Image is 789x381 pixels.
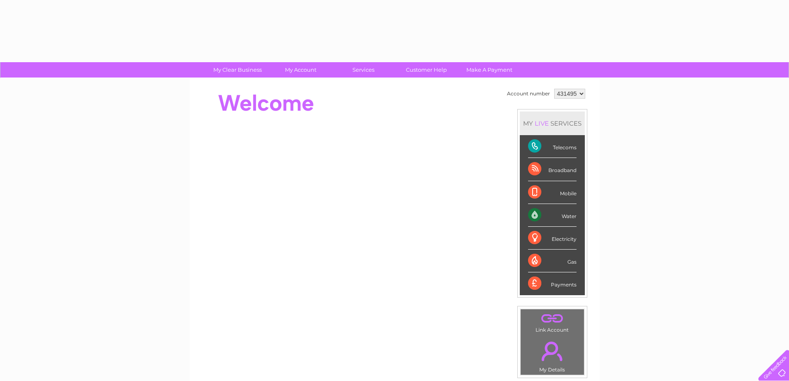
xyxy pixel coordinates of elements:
[528,204,577,227] div: Water
[528,158,577,181] div: Broadband
[528,181,577,204] div: Mobile
[520,112,585,135] div: MY SERVICES
[528,227,577,250] div: Electricity
[523,337,582,366] a: .
[520,309,584,335] td: Link Account
[528,272,577,295] div: Payments
[329,62,398,78] a: Services
[392,62,461,78] a: Customer Help
[520,335,584,375] td: My Details
[528,250,577,272] div: Gas
[523,311,582,326] a: .
[533,119,550,127] div: LIVE
[455,62,524,78] a: Make A Payment
[203,62,272,78] a: My Clear Business
[505,87,552,101] td: Account number
[528,135,577,158] div: Telecoms
[266,62,335,78] a: My Account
